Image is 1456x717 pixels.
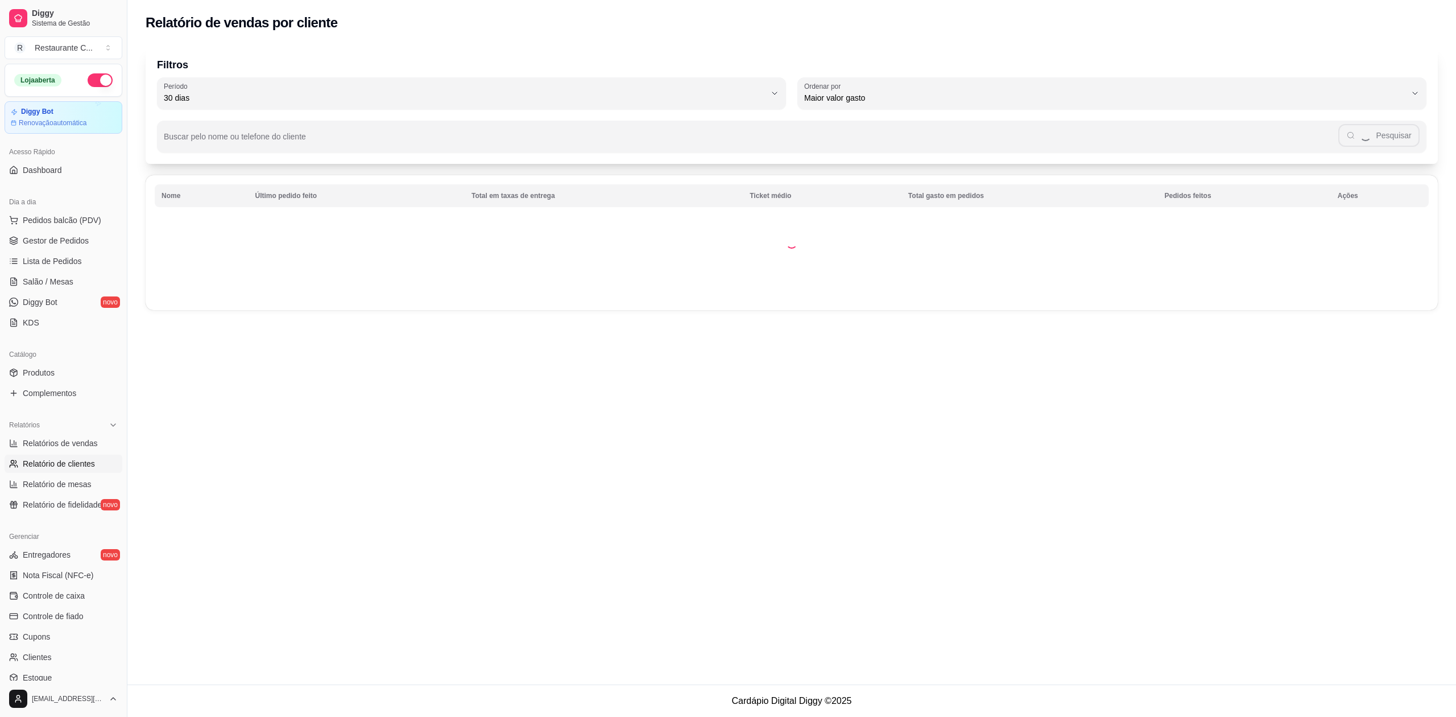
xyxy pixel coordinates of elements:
[23,479,92,490] span: Relatório de mesas
[5,648,122,666] a: Clientes
[5,364,122,382] a: Produtos
[19,118,86,127] article: Renovação automática
[5,607,122,625] a: Controle de fiado
[23,235,89,246] span: Gestor de Pedidos
[23,164,62,176] span: Dashboard
[23,611,84,622] span: Controle de fiado
[5,628,122,646] a: Cupons
[23,276,73,287] span: Salão / Mesas
[804,81,845,91] label: Ordenar por
[23,317,39,328] span: KDS
[5,685,122,712] button: [EMAIL_ADDRESS][DOMAIN_NAME]
[164,92,766,104] span: 30 dias
[804,92,1406,104] span: Maior valor gasto
[786,237,797,249] div: Loading
[5,161,122,179] a: Dashboard
[164,135,1338,147] input: Buscar pelo nome ou telefone do cliente
[5,36,122,59] button: Select a team
[23,631,50,642] span: Cupons
[797,77,1426,109] button: Ordenar porMaior valor gasto
[5,345,122,364] div: Catálogo
[5,528,122,546] div: Gerenciar
[5,293,122,311] a: Diggy Botnovo
[14,74,61,86] div: Loja aberta
[5,232,122,250] a: Gestor de Pedidos
[23,458,95,469] span: Relatório de clientes
[5,434,122,452] a: Relatórios de vendas
[32,19,118,28] span: Sistema de Gestão
[23,438,98,449] span: Relatórios de vendas
[23,672,52,683] span: Estoque
[21,108,53,116] article: Diggy Bot
[23,652,52,663] span: Clientes
[23,215,101,226] span: Pedidos balcão (PDV)
[23,549,71,561] span: Entregadores
[5,193,122,211] div: Dia a dia
[23,388,76,399] span: Complementos
[5,5,122,32] a: DiggySistema de Gestão
[5,566,122,584] a: Nota Fiscal (NFC-e)
[5,669,122,687] a: Estoque
[5,455,122,473] a: Relatório de clientes
[23,499,102,510] span: Relatório de fidelidade
[5,314,122,332] a: KDS
[5,273,122,291] a: Salão / Mesas
[5,546,122,564] a: Entregadoresnovo
[164,81,191,91] label: Período
[35,42,93,53] div: Restaurante C ...
[5,101,122,134] a: Diggy BotRenovaçãoautomática
[5,475,122,493] a: Relatório de mesas
[14,42,26,53] span: R
[157,77,786,109] button: Período30 dias
[23,256,82,267] span: Lista de Pedidos
[5,143,122,161] div: Acesso Rápido
[5,384,122,402] a: Complementos
[127,685,1456,717] footer: Cardápio Digital Diggy © 2025
[32,9,118,19] span: Diggy
[5,587,122,605] a: Controle de caixa
[5,211,122,229] button: Pedidos balcão (PDV)
[5,252,122,270] a: Lista de Pedidos
[32,694,104,703] span: [EMAIL_ADDRESS][DOMAIN_NAME]
[23,590,85,601] span: Controle de caixa
[88,73,113,87] button: Alterar Status
[23,570,93,581] span: Nota Fiscal (NFC-e)
[9,421,40,430] span: Relatórios
[157,57,1426,73] p: Filtros
[146,14,338,32] h2: Relatório de vendas por cliente
[23,367,55,378] span: Produtos
[23,296,57,308] span: Diggy Bot
[5,496,122,514] a: Relatório de fidelidadenovo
